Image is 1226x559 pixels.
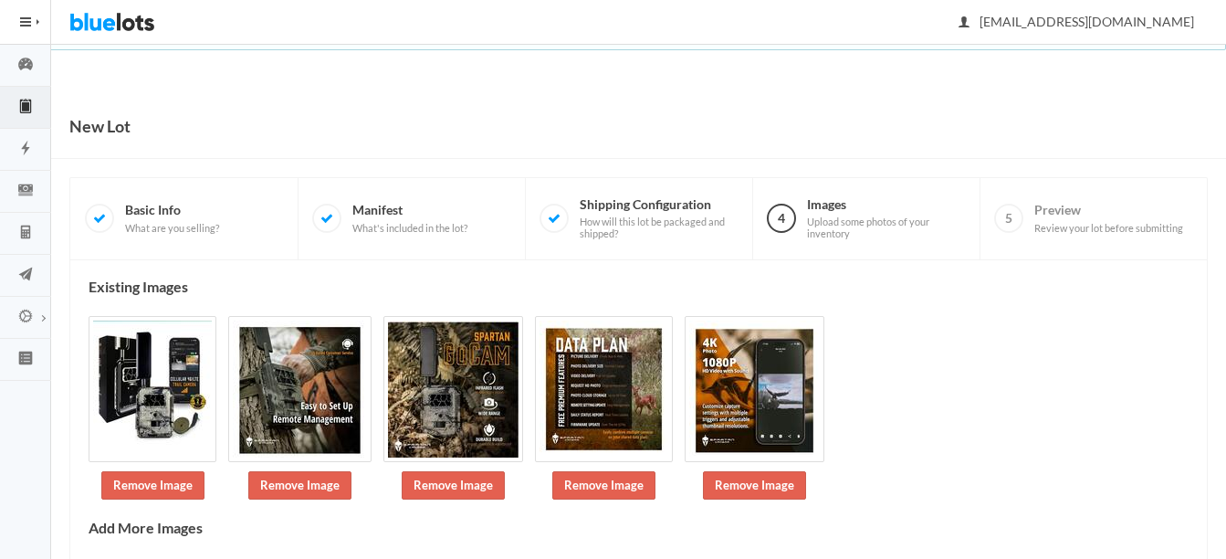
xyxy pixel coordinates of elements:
[807,216,965,240] span: Upload some photos of your inventory
[580,196,738,240] span: Shipping Configuration
[402,471,505,500] a: Remove Image
[125,202,219,234] span: Basic Info
[703,471,806,500] a: Remove Image
[228,316,372,462] img: d14b273f-cae8-4be9-a8b5-acb4925e737a-1756041496.jpg
[352,222,467,235] span: What's included in the lot?
[101,471,204,500] a: Remove Image
[248,471,351,500] a: Remove Image
[89,279,1189,295] h4: Existing Images
[767,204,796,233] span: 4
[580,216,738,240] span: How will this lot be packaged and shipped?
[69,112,131,140] h1: New Lot
[1034,222,1183,235] span: Review your lot before submitting
[1034,202,1183,234] span: Preview
[552,471,655,500] a: Remove Image
[807,196,965,240] span: Images
[89,520,1189,536] h4: Add More Images
[125,222,219,235] span: What are you selling?
[994,204,1023,233] span: 5
[535,316,673,462] img: b2cd969a-c8a2-4b31-a8be-76e7211c439b-1756041497.jpg
[383,316,523,462] img: 59bb427b-f4e4-468c-a6f0-e8c6e7bc3e05-1756041497.jpg
[352,202,467,234] span: Manifest
[89,316,216,462] img: d992bb81-cc01-4a4b-9057-d5edf9cacddd-1756041496.jpg
[959,14,1194,29] span: [EMAIL_ADDRESS][DOMAIN_NAME]
[955,15,973,32] ion-icon: person
[685,316,824,462] img: fe362812-ccda-445d-bf88-f08ca4b43e8b-1756041497.jpg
